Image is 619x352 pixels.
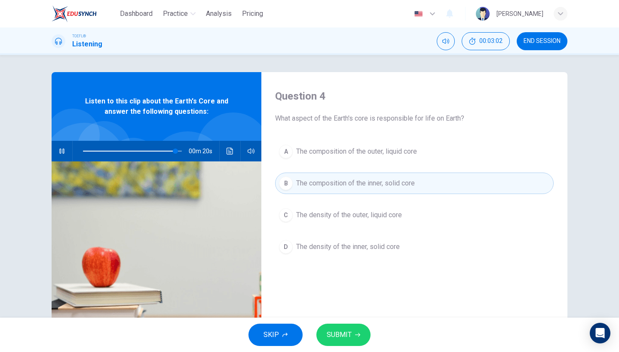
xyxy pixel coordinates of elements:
span: SUBMIT [327,329,352,341]
img: en [413,11,424,17]
img: Profile picture [476,7,490,21]
span: Practice [163,9,188,19]
span: 00m 20s [189,141,219,161]
button: END SESSION [517,32,567,50]
span: Listen to this clip about the Earth's Core and answer the following questions: [80,96,233,117]
button: Click to see the audio transcription [223,141,237,161]
h4: Question 4 [275,89,554,103]
div: C [279,208,293,222]
div: D [279,240,293,254]
span: END SESSION [524,38,561,45]
div: A [279,145,293,158]
button: 00:03:02 [462,32,510,50]
h1: Listening [72,39,102,49]
span: 00:03:02 [479,38,503,45]
span: TOEFL® [72,33,86,39]
div: Hide [462,32,510,50]
span: Analysis [206,9,232,19]
div: Open Intercom Messenger [590,323,610,343]
div: B [279,176,293,190]
img: EduSynch logo [52,5,97,22]
span: The composition of the inner, solid core [296,178,415,188]
div: Mute [437,32,455,50]
button: CThe density of the outer, liquid core [275,204,554,226]
button: Pricing [239,6,267,21]
span: What aspect of the Earth's core is responsible for life on Earth? [275,113,554,124]
a: EduSynch logo [52,5,116,22]
button: SUBMIT [316,324,371,346]
button: DThe density of the inner, solid core [275,236,554,258]
span: The composition of the outer, liquid core [296,146,417,157]
button: BThe composition of the inner, solid core [275,173,554,194]
span: Dashboard [120,9,153,19]
button: Analysis [202,6,235,21]
span: The density of the inner, solid core [296,242,400,252]
button: SKIP [248,324,303,346]
button: Dashboard [116,6,156,21]
button: Practice [159,6,199,21]
button: AThe composition of the outer, liquid core [275,141,554,162]
div: [PERSON_NAME] [496,9,543,19]
span: The density of the outer, liquid core [296,210,402,220]
span: Pricing [242,9,263,19]
span: SKIP [264,329,279,341]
